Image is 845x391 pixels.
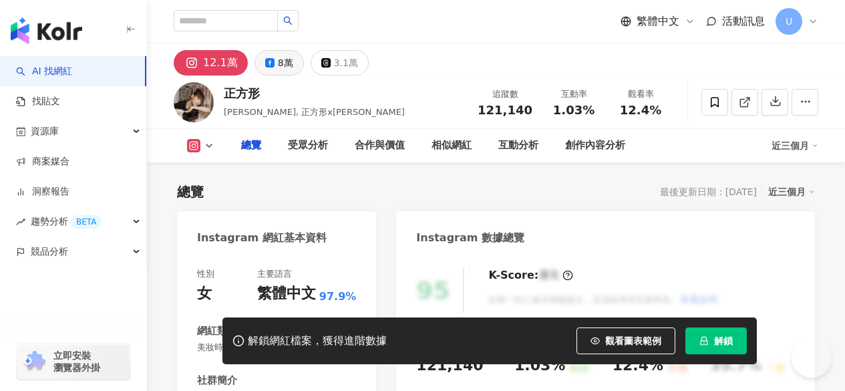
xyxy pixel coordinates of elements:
[714,336,733,346] span: 解鎖
[498,138,538,154] div: 互動分析
[278,53,293,72] div: 8萬
[17,344,130,380] a: chrome extension立即安裝 瀏覽器外掛
[16,217,25,227] span: rise
[565,138,625,154] div: 創作內容分析
[197,374,237,388] div: 社群簡介
[699,336,709,346] span: lock
[685,328,747,354] button: 解鎖
[605,336,661,346] span: 觀看圖表範例
[257,268,292,280] div: 主要語言
[772,135,818,156] div: 近三個月
[31,116,59,146] span: 資源庫
[197,268,214,280] div: 性別
[319,289,357,304] span: 97.9%
[224,107,405,117] span: [PERSON_NAME], 正方形x[PERSON_NAME]
[478,103,532,117] span: 121,140
[248,334,387,348] div: 解鎖網紅檔案，獲得進階數據
[174,82,214,122] img: KOL Avatar
[722,15,765,27] span: 活動訊息
[660,186,757,197] div: 最後更新日期：[DATE]
[257,283,316,304] div: 繁體中文
[620,104,661,117] span: 12.4%
[31,207,102,237] span: 趨勢分析
[637,14,679,29] span: 繁體中文
[416,231,524,245] div: Instagram 數據總覽
[548,88,599,101] div: 互動率
[355,138,405,154] div: 合作與價值
[432,138,472,154] div: 相似網紅
[241,138,261,154] div: 總覽
[177,182,204,201] div: 總覽
[311,50,369,76] button: 3.1萬
[288,138,328,154] div: 受眾分析
[71,215,102,229] div: BETA
[174,50,248,76] button: 12.1萬
[203,53,238,72] div: 12.1萬
[334,53,358,72] div: 3.1萬
[21,351,47,372] img: chrome extension
[615,88,666,101] div: 觀看率
[16,155,69,168] a: 商案媒合
[488,268,573,283] div: K-Score :
[255,50,304,76] button: 8萬
[16,95,60,108] a: 找貼文
[576,328,675,354] button: 觀看圖表範例
[197,231,327,245] div: Instagram 網紅基本資料
[768,183,815,201] div: 近三個月
[786,14,792,29] span: U
[197,283,212,304] div: 女
[16,185,69,199] a: 洞察報告
[53,350,100,374] span: 立即安裝 瀏覽器外掛
[553,104,595,117] span: 1.03%
[416,356,483,376] div: 121,140
[11,17,82,44] img: logo
[224,85,405,102] div: 正方形
[478,88,532,101] div: 追蹤數
[613,356,663,376] div: 12.4%
[31,237,68,267] span: 競品分析
[16,65,72,78] a: searchAI 找網紅
[283,16,293,25] span: search
[514,356,565,376] div: 1.03%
